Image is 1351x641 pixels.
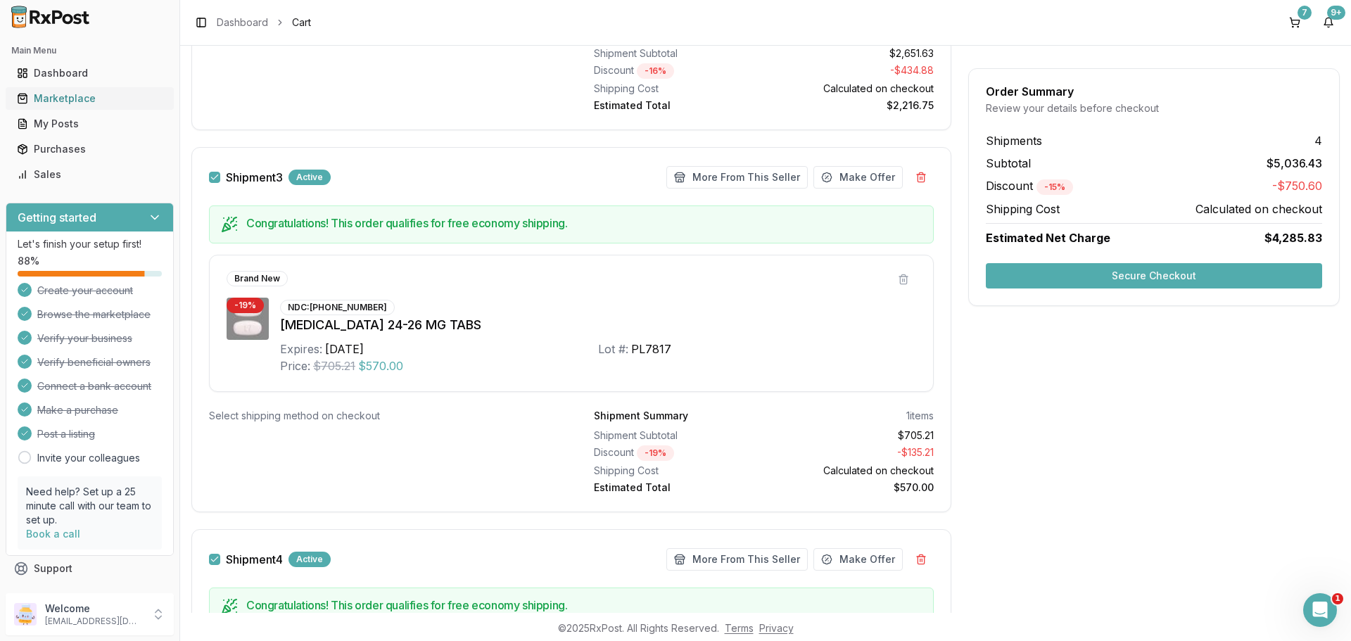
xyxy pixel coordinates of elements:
[11,61,168,86] a: Dashboard
[594,445,759,461] div: Discount
[37,403,118,417] span: Make a purchase
[11,45,168,56] h2: Main Menu
[227,298,269,340] img: Entresto 24-26 MG TABS
[217,15,311,30] nav: breadcrumb
[986,155,1031,172] span: Subtotal
[37,284,133,298] span: Create your account
[594,429,759,443] div: Shipment Subtotal
[6,113,174,135] button: My Posts
[246,217,922,229] h5: Congratulations! This order qualifies for free economy shipping.
[986,132,1042,149] span: Shipments
[839,552,895,566] span: Make Offer
[770,46,934,61] div: $2,651.63
[6,163,174,186] button: Sales
[280,300,395,315] div: NDC: [PHONE_NUMBER]
[17,91,163,106] div: Marketplace
[37,307,151,322] span: Browse the marketplace
[813,166,903,189] button: Make Offer
[986,179,1073,193] span: Discount
[280,357,310,374] div: Price:
[594,409,688,423] div: Shipment Summary
[1036,179,1073,195] div: - 15 %
[280,315,916,335] div: [MEDICAL_DATA] 24-26 MG TABS
[1314,132,1322,149] span: 4
[288,552,331,567] div: Active
[986,231,1110,245] span: Estimated Net Charge
[594,464,759,478] div: Shipping Cost
[18,209,96,226] h3: Getting started
[1317,11,1340,34] button: 9+
[6,62,174,84] button: Dashboard
[37,355,151,369] span: Verify beneficial owners
[759,622,794,634] a: Privacy
[217,15,268,30] a: Dashboard
[17,66,163,80] div: Dashboard
[1283,11,1306,34] button: 7
[227,271,288,286] div: Brand New
[598,341,628,357] div: Lot #:
[45,602,143,616] p: Welcome
[770,429,934,443] div: $705.21
[1267,155,1322,172] span: $5,036.43
[594,82,759,96] div: Shipping Cost
[770,481,934,495] div: $570.00
[6,87,174,110] button: Marketplace
[226,554,283,565] label: Shipment 4
[986,86,1322,97] div: Order Summary
[34,587,82,601] span: Feedback
[1327,6,1345,20] div: 9+
[1332,593,1343,604] span: 1
[770,99,934,113] div: $2,216.75
[358,357,403,374] span: $570.00
[17,117,163,131] div: My Posts
[37,331,132,345] span: Verify your business
[226,172,283,183] label: Shipment 3
[594,99,759,113] div: Estimated Total
[45,616,143,627] p: [EMAIL_ADDRESS][DOMAIN_NAME]
[18,254,39,268] span: 88 %
[14,603,37,626] img: User avatar
[37,379,151,393] span: Connect a bank account
[770,445,934,461] div: - $135.21
[1298,6,1312,20] div: 7
[1272,177,1322,195] span: -$750.60
[11,137,168,162] a: Purchases
[11,86,168,111] a: Marketplace
[666,548,808,571] button: More From This Seller
[594,63,759,79] div: Discount
[26,528,80,540] a: Book a call
[280,341,322,357] div: Expires:
[839,170,895,184] span: Make Offer
[725,622,754,634] a: Terms
[325,341,364,357] div: [DATE]
[594,46,759,61] div: Shipment Subtotal
[11,111,168,137] a: My Posts
[313,357,355,374] span: $705.21
[227,298,264,313] div: - 19 %
[594,481,759,495] div: Estimated Total
[6,138,174,160] button: Purchases
[770,82,934,96] div: Calculated on checkout
[6,581,174,607] button: Feedback
[292,15,311,30] span: Cart
[637,63,674,79] div: - 16 %
[986,101,1322,115] div: Review your details before checkout
[906,409,934,423] div: 1 items
[37,427,95,441] span: Post a listing
[1195,201,1322,217] span: Calculated on checkout
[6,6,96,28] img: RxPost Logo
[770,63,934,79] div: - $434.88
[666,166,808,189] button: More From This Seller
[17,142,163,156] div: Purchases
[246,599,922,611] h5: Congratulations! This order qualifies for free economy shipping.
[1264,229,1322,246] span: $4,285.83
[1303,593,1337,627] iframe: Intercom live chat
[637,445,674,461] div: - 19 %
[18,237,162,251] p: Let's finish your setup first!
[631,341,671,357] div: PL7817
[813,548,903,571] button: Make Offer
[288,170,331,185] div: Active
[17,167,163,182] div: Sales
[37,451,140,465] a: Invite your colleagues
